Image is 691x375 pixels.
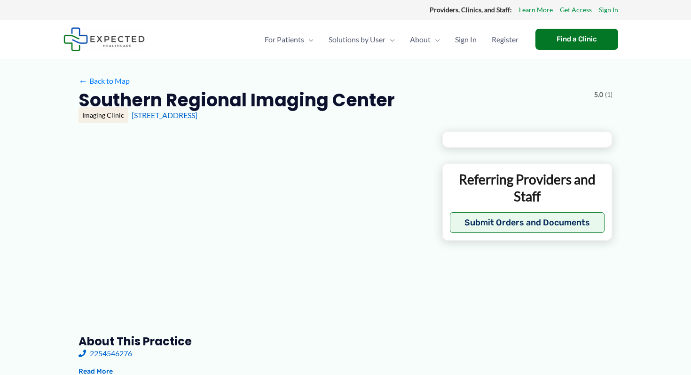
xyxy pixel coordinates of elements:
[430,6,512,14] strong: Providers, Clinics, and Staff:
[304,23,314,56] span: Menu Toggle
[448,23,484,56] a: Sign In
[79,76,87,85] span: ←
[535,29,618,50] a: Find a Clinic
[132,111,197,120] a: [STREET_ADDRESS]
[492,23,518,56] span: Register
[329,23,385,56] span: Solutions by User
[450,212,605,233] button: Submit Orders and Documents
[455,23,477,56] span: Sign In
[321,23,402,56] a: Solutions by UserMenu Toggle
[594,88,603,101] span: 5.0
[79,88,395,112] h2: Southern Regional Imaging Center
[560,4,592,16] a: Get Access
[605,88,612,101] span: (1)
[79,349,132,358] a: 2254546276
[410,23,431,56] span: About
[265,23,304,56] span: For Patients
[431,23,440,56] span: Menu Toggle
[79,107,128,123] div: Imaging Clinic
[450,171,605,205] p: Referring Providers and Staff
[402,23,448,56] a: AboutMenu Toggle
[519,4,553,16] a: Learn More
[385,23,395,56] span: Menu Toggle
[257,23,321,56] a: For PatientsMenu Toggle
[257,23,526,56] nav: Primary Site Navigation
[79,334,427,349] h3: About this practice
[484,23,526,56] a: Register
[79,74,130,88] a: ←Back to Map
[599,4,618,16] a: Sign In
[63,27,145,51] img: Expected Healthcare Logo - side, dark font, small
